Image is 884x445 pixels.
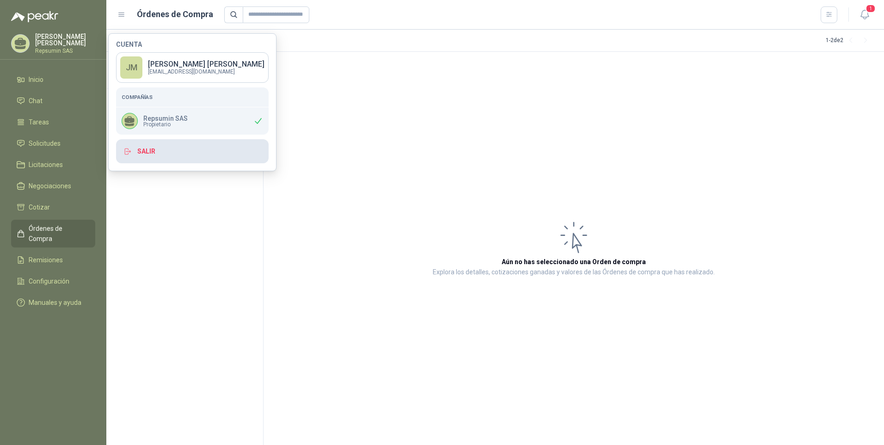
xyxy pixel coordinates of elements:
h5: Compañías [122,93,263,101]
span: Manuales y ayuda [29,297,81,308]
button: 1 [856,6,873,23]
p: [PERSON_NAME] [PERSON_NAME] [35,33,95,46]
a: Solicitudes [11,135,95,152]
span: Solicitudes [29,138,61,148]
p: Explora los detalles, cotizaciones ganadas y valores de las Órdenes de compra que has realizado. [433,267,715,278]
span: Chat [29,96,43,106]
h1: Órdenes de Compra [137,8,213,21]
a: Remisiones [11,251,95,269]
span: Configuración [29,276,69,286]
span: Remisiones [29,255,63,265]
p: [EMAIL_ADDRESS][DOMAIN_NAME] [148,69,264,74]
span: Inicio [29,74,43,85]
a: Negociaciones [11,177,95,195]
div: Repsumin SASPropietario [116,107,269,135]
a: Licitaciones [11,156,95,173]
span: Cotizar [29,202,50,212]
button: Salir [116,139,269,163]
span: Propietario [143,122,188,127]
a: Configuración [11,272,95,290]
span: Licitaciones [29,160,63,170]
span: Órdenes de Compra [29,223,86,244]
img: Logo peakr [11,11,58,22]
p: [PERSON_NAME] [PERSON_NAME] [148,61,264,68]
h3: Aún no has seleccionado una Orden de compra [502,257,646,267]
p: Repsumin SAS [35,48,95,54]
h4: Cuenta [116,41,269,48]
span: 1 [866,4,876,13]
a: Chat [11,92,95,110]
div: JM [120,56,142,79]
span: Tareas [29,117,49,127]
a: Órdenes de Compra [11,220,95,247]
span: Negociaciones [29,181,71,191]
a: Manuales y ayuda [11,294,95,311]
div: 1 - 2 de 2 [826,33,873,48]
a: Cotizar [11,198,95,216]
a: Inicio [11,71,95,88]
a: Tareas [11,113,95,131]
a: JM[PERSON_NAME] [PERSON_NAME][EMAIL_ADDRESS][DOMAIN_NAME] [116,52,269,83]
p: Repsumin SAS [143,115,188,122]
